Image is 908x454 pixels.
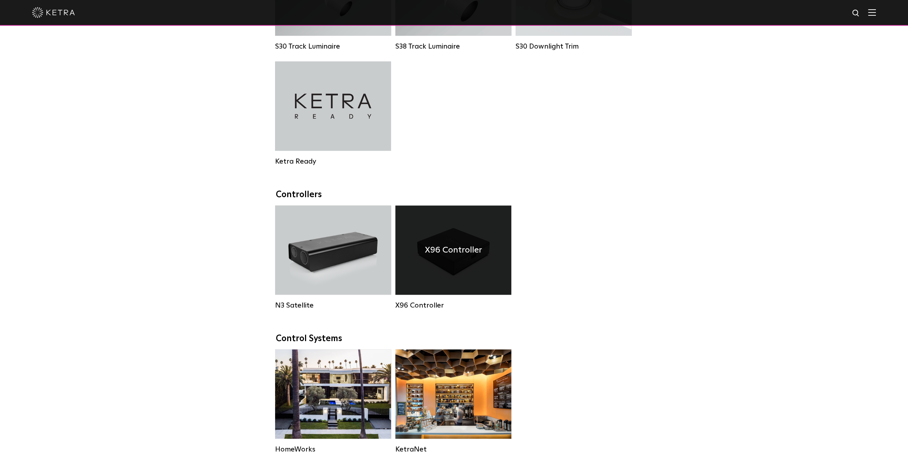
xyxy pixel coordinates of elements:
[275,205,391,310] a: N3 Satellite N3 Satellite
[276,334,633,344] div: Control Systems
[275,42,391,51] div: S30 Track Luminaire
[275,301,391,310] div: N3 Satellite
[395,42,511,51] div: S38 Track Luminaire
[852,9,861,18] img: search icon
[868,9,876,16] img: Hamburger%20Nav.svg
[395,301,511,310] div: X96 Controller
[275,61,391,166] a: Ketra Ready Ketra Ready
[275,349,391,454] a: HomeWorks Residential Solution
[275,157,391,166] div: Ketra Ready
[395,349,511,454] a: KetraNet Legacy System
[516,42,631,51] div: S30 Downlight Trim
[276,190,633,200] div: Controllers
[275,445,391,454] div: HomeWorks
[425,243,482,257] h4: X96 Controller
[395,445,511,454] div: KetraNet
[395,205,511,310] a: X96 Controller X96 Controller
[32,7,75,18] img: ketra-logo-2019-white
